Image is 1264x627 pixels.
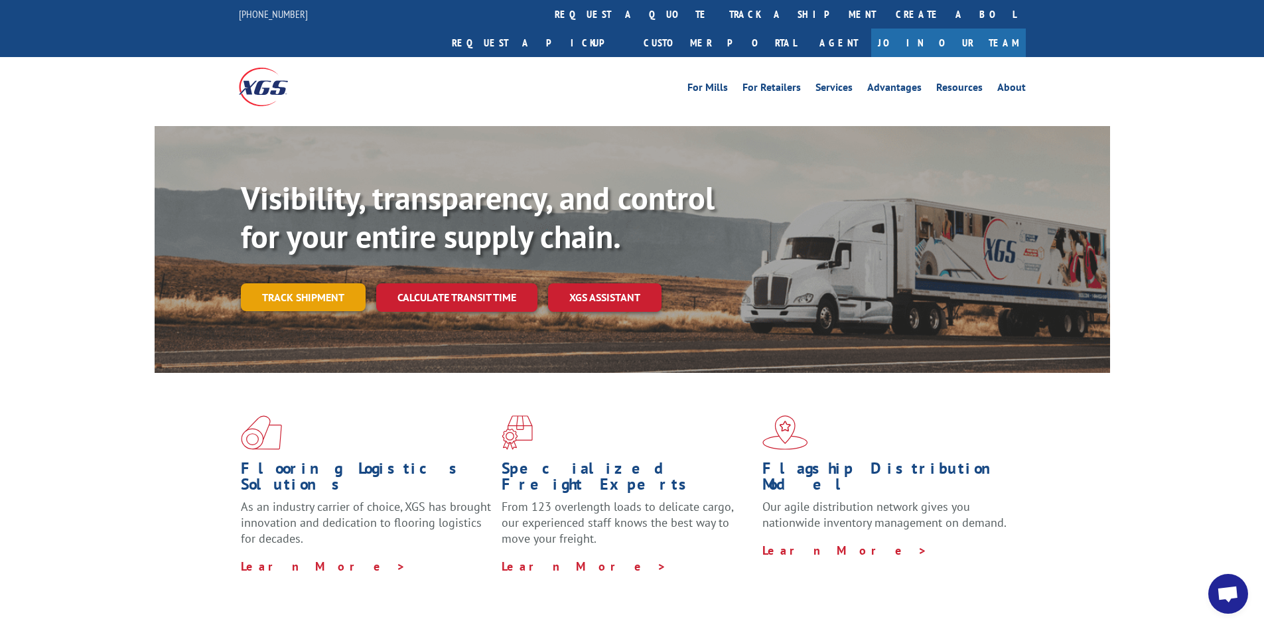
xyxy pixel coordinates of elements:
[867,82,922,97] a: Advantages
[442,29,634,57] a: Request a pickup
[241,559,406,574] a: Learn More >
[871,29,1026,57] a: Join Our Team
[687,82,728,97] a: For Mills
[241,283,366,311] a: Track shipment
[502,559,667,574] a: Learn More >
[241,177,715,257] b: Visibility, transparency, and control for your entire supply chain.
[241,415,282,450] img: xgs-icon-total-supply-chain-intelligence-red
[634,29,806,57] a: Customer Portal
[1208,574,1248,614] a: Open chat
[376,283,537,312] a: Calculate transit time
[762,460,1013,499] h1: Flagship Distribution Model
[742,82,801,97] a: For Retailers
[997,82,1026,97] a: About
[815,82,853,97] a: Services
[502,460,752,499] h1: Specialized Freight Experts
[762,415,808,450] img: xgs-icon-flagship-distribution-model-red
[241,499,491,546] span: As an industry carrier of choice, XGS has brought innovation and dedication to flooring logistics...
[241,460,492,499] h1: Flooring Logistics Solutions
[502,415,533,450] img: xgs-icon-focused-on-flooring-red
[762,543,928,558] a: Learn More >
[936,82,983,97] a: Resources
[806,29,871,57] a: Agent
[762,499,1007,530] span: Our agile distribution network gives you nationwide inventory management on demand.
[502,499,752,558] p: From 123 overlength loads to delicate cargo, our experienced staff knows the best way to move you...
[239,7,308,21] a: [PHONE_NUMBER]
[548,283,662,312] a: XGS ASSISTANT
